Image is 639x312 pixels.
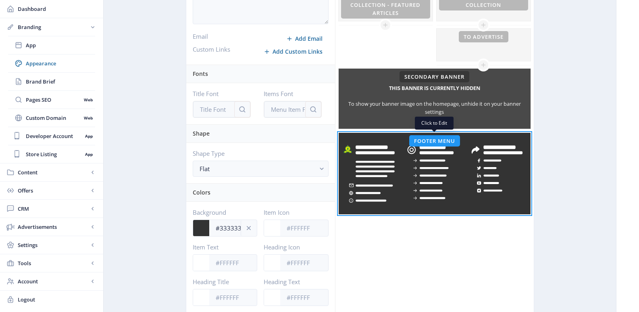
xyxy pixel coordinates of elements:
nb-badge: Web [81,96,95,104]
input: #FFFFFF [209,255,257,270]
label: Background [193,208,251,216]
a: Appearance [8,54,95,72]
span: Brand Brief [26,77,95,86]
a: Custom DomainWeb [8,109,95,127]
a: App [8,36,95,54]
div: Shape [193,125,330,142]
div: Colors [193,184,330,201]
div: Flat [200,164,315,174]
span: Pages SEO [26,96,81,104]
button: Flat [193,161,329,177]
input: #FFFFFF [280,255,328,270]
nb-icon: info [245,224,253,232]
input: #074A28 [209,220,257,236]
span: Advertisements [18,223,89,231]
div: To show your banner image on the homepage, unhide it on your banner settings [339,100,531,116]
span: App [26,41,95,49]
button: Add Email [280,32,329,45]
nb-icon: cancel search [238,105,246,113]
nb-badge: Web [81,114,95,122]
span: Tools [18,259,89,267]
span: Add Custom Links [273,48,323,55]
a: Developer AccountApp [8,127,95,145]
span: Add Email [295,36,323,42]
input: #FFFFFF [280,220,328,236]
span: Branding [18,23,89,31]
button: info [241,220,257,236]
span: Appearance [26,59,95,67]
input: Title Font [193,101,250,117]
label: Title Font [193,90,251,98]
span: Settings [18,241,89,249]
nb-badge: App [82,150,95,158]
button: Add Custom Links [258,45,329,58]
label: Shape Type [193,149,322,157]
button: cancel search [305,101,321,117]
a: Store ListingApp [8,145,95,163]
label: Email [193,32,208,40]
span: Store Listing [26,150,82,158]
label: Items Font [264,90,322,98]
label: Item Text [193,243,251,251]
label: Heading Text [264,278,322,286]
span: Logout [18,295,97,304]
span: Content [18,168,89,176]
span: Dashboard [18,5,97,13]
nb-icon: cancel search [309,105,317,113]
label: Item Icon [264,208,322,216]
span: Account [18,277,89,285]
span: Offers [18,186,89,195]
span: CRM [18,205,89,213]
a: Pages SEOWeb [8,91,95,109]
div: Fonts [193,65,330,83]
a: Brand Brief [8,73,95,90]
label: Heading Icon [264,243,322,251]
nb-badge: App [82,132,95,140]
label: Heading Title [193,278,251,286]
input: Menu Item Font [264,101,321,117]
button: cancel search [234,101,250,117]
h5: This banner is currently hidden [389,82,480,94]
span: Click to Edit [421,120,447,126]
span: Custom Domain [26,114,81,122]
label: Custom Links [193,45,230,53]
span: Developer Account [26,132,82,140]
